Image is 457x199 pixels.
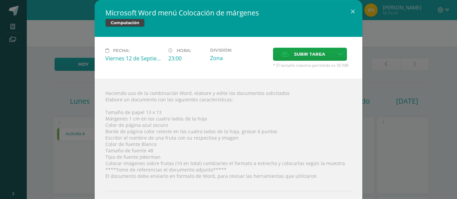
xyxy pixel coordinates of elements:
[113,48,129,53] span: Fecha:
[294,48,325,60] span: Subir tarea
[105,8,352,17] h2: Microsoft Word menú Colocación de márgenes
[273,62,352,68] span: * El tamaño máximo permitido es 50 MB
[105,55,163,62] div: Viernes 12 de Septiembre
[105,19,145,27] span: Computación
[210,48,268,53] label: División:
[210,54,268,62] div: Zona
[168,55,205,62] div: 23:00
[177,48,191,53] span: Hora:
